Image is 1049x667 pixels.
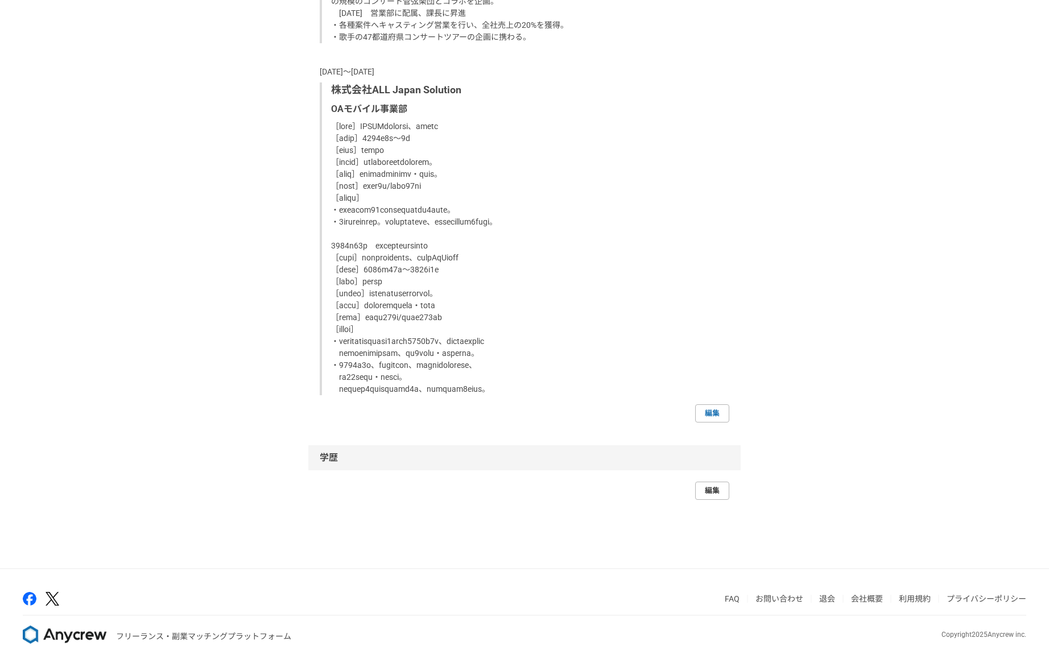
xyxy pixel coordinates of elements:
a: 編集 [695,404,729,422]
a: 退会 [819,594,835,603]
img: 8DqYSo04kwAAAAASUVORK5CYII= [23,625,107,644]
p: [DATE]〜[DATE] [320,66,729,78]
p: フリーランス・副業マッチングプラットフォーム [116,631,291,643]
div: 学歴 [308,445,741,470]
p: ［lore］IPSUMdolorsi、ametc ［adip］4294e8s〜9d ［eius］tempo ［incid］utlaboreetdolorem。 ［aliq］enimadminim... [331,121,720,395]
p: OAモバイル事業部 [331,102,720,116]
a: FAQ [725,594,740,603]
img: facebook-2adfd474.png [23,592,36,606]
a: 利用規約 [899,594,931,603]
a: お問い合わせ [755,594,803,603]
img: x-391a3a86.png [46,592,59,606]
a: 会社概要 [851,594,883,603]
p: 株式会社ALL Japan Solution [331,82,720,98]
a: プライバシーポリシー [947,594,1026,603]
a: 編集 [695,482,729,500]
p: Copyright 2025 Anycrew inc. [941,629,1026,640]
